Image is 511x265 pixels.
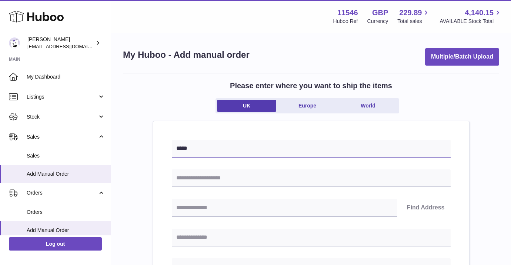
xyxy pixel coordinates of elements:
[27,189,97,196] span: Orders
[27,73,105,80] span: My Dashboard
[27,43,109,49] span: [EMAIL_ADDRESS][DOMAIN_NAME]
[338,100,398,112] a: World
[27,36,94,50] div: [PERSON_NAME]
[27,93,97,100] span: Listings
[123,49,250,61] h1: My Huboo - Add manual order
[397,8,430,25] a: 229.89 Total sales
[230,81,392,91] h2: Please enter where you want to ship the items
[367,18,388,25] div: Currency
[27,227,105,234] span: Add Manual Order
[217,100,276,112] a: UK
[372,8,388,18] strong: GBP
[440,18,502,25] span: AVAILABLE Stock Total
[337,8,358,18] strong: 11546
[465,8,494,18] span: 4,140.15
[333,18,358,25] div: Huboo Ref
[397,18,430,25] span: Total sales
[9,37,20,49] img: Info@stpalo.com
[9,237,102,251] a: Log out
[425,48,499,66] button: Multiple/Batch Upload
[27,209,105,216] span: Orders
[440,8,502,25] a: 4,140.15 AVAILABLE Stock Total
[27,113,97,120] span: Stock
[27,170,105,178] span: Add Manual Order
[399,8,422,18] span: 229.89
[27,133,97,140] span: Sales
[278,100,337,112] a: Europe
[27,152,105,159] span: Sales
